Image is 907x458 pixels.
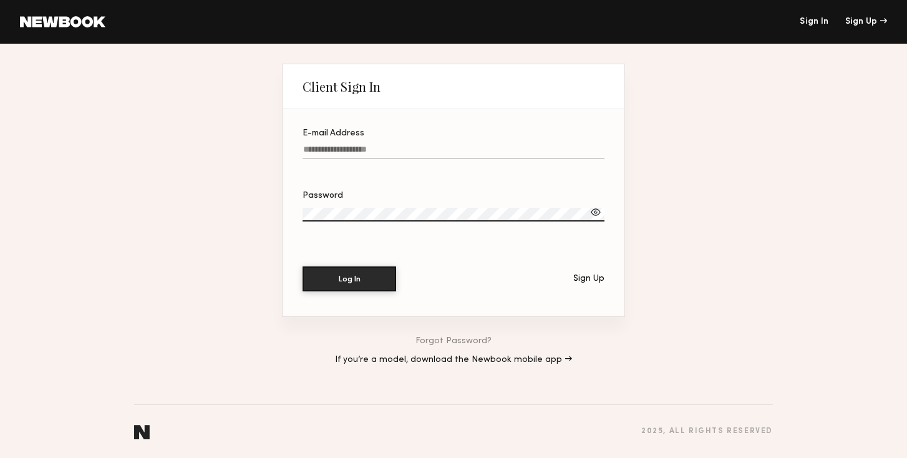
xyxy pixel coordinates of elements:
div: E-mail Address [303,129,604,138]
a: Sign In [800,17,828,26]
div: Sign Up [845,17,887,26]
div: 2025 , all rights reserved [641,427,773,436]
a: If you’re a model, download the Newbook mobile app → [335,356,572,364]
div: Sign Up [573,275,604,283]
div: Password [303,192,604,200]
div: Client Sign In [303,79,381,94]
button: Log In [303,266,396,291]
a: Forgot Password? [415,337,492,346]
input: E-mail Address [303,145,604,159]
input: Password [303,208,604,222]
